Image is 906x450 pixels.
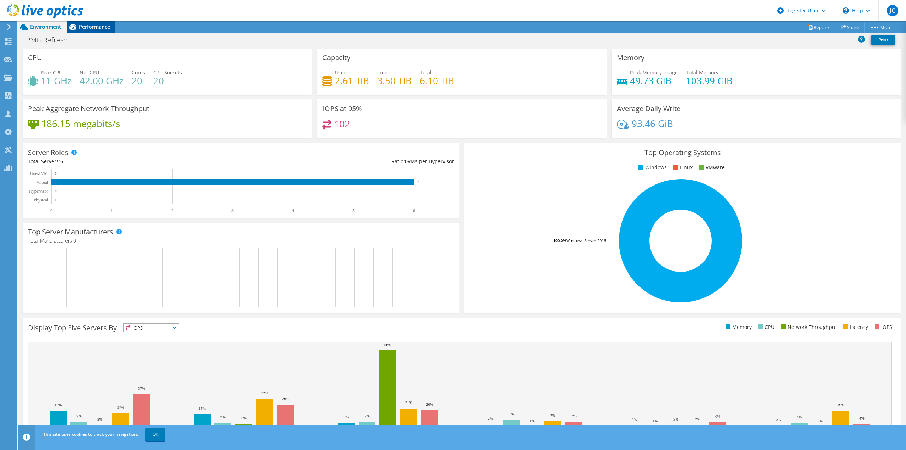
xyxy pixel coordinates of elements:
[97,417,103,421] text: 3%
[28,158,241,165] div: Total Servers:
[282,397,289,401] text: 26%
[871,35,895,45] a: Print
[797,415,802,419] text: 6%
[377,77,412,85] h4: 3.50 TiB
[43,431,138,437] span: This site uses cookies to track your navigation.
[694,417,700,421] text: 3%
[153,77,182,85] h4: 20
[384,343,391,347] text: 86%
[80,77,124,85] h4: 42.00 GHz
[802,22,836,33] a: Reports
[322,105,362,113] h3: IOPS at 95%
[55,198,57,202] text: 0
[426,402,433,406] text: 20%
[653,418,658,423] text: 1%
[864,22,897,33] a: More
[138,386,145,391] text: 37%
[779,323,837,331] li: Network Throughput
[292,208,294,213] text: 4
[41,120,120,127] h4: 186.15 megabits/s
[124,324,179,332] span: IOPS
[724,323,752,331] li: Memory
[571,414,577,418] text: 7%
[79,23,110,30] span: Performance
[352,208,355,213] text: 5
[34,198,48,203] text: Physical
[671,164,693,171] li: Linux
[420,77,454,85] h4: 6.10 TiB
[76,414,82,418] text: 7%
[55,403,62,407] text: 19%
[843,7,849,14] svg: \n
[55,172,57,175] text: 0
[836,22,865,33] a: Share
[241,158,454,165] div: Ratio: VMs per Hypervisor
[686,69,718,76] span: Total Memory
[715,414,721,418] text: 6%
[776,418,781,422] text: 2%
[29,189,48,194] text: Hypervisor
[199,406,206,410] text: 15%
[405,400,412,405] text: 21%
[837,403,844,407] text: 19%
[50,208,52,213] text: 0
[231,208,234,213] text: 3
[630,77,678,85] h4: 49.73 GiB
[60,158,63,165] span: 6
[23,36,79,44] h1: PMG Refresh
[335,69,347,76] span: Used
[132,69,145,76] span: Cores
[55,189,57,193] text: 0
[335,77,369,85] h4: 2.61 TiB
[261,391,268,395] text: 32%
[41,69,63,76] span: Peak CPU
[686,77,733,85] h4: 103.99 GiB
[30,171,48,176] text: Guest VM
[80,69,99,76] span: Net CPU
[413,208,415,213] text: 6
[28,105,149,113] h3: Peak Aggregate Network Throughput
[553,238,566,243] tspan: 100.0%
[470,149,896,156] h3: Top Operating Systems
[28,149,68,156] h3: Server Roles
[818,418,823,423] text: 2%
[117,405,124,409] text: 17%
[756,323,774,331] li: CPU
[241,416,247,420] text: 5%
[630,69,678,76] span: Peak Memory Usage
[673,417,679,421] text: 3%
[220,415,226,419] text: 6%
[171,208,173,213] text: 2
[842,323,868,331] li: Latency
[566,238,606,243] tspan: Windows Server 2016
[73,237,76,244] span: 0
[153,69,182,76] span: CPU Sockets
[632,417,637,422] text: 3%
[41,77,71,85] h4: 11 GHz
[488,416,493,421] text: 4%
[697,164,725,171] li: VMware
[859,416,865,420] text: 4%
[30,23,61,30] span: Environment
[377,69,388,76] span: Free
[529,419,535,423] text: 1%
[550,413,556,417] text: 7%
[28,54,42,62] h3: CPU
[637,164,667,171] li: Windows
[132,77,145,85] h4: 20
[873,323,892,331] li: IOPS
[334,120,350,128] h4: 102
[36,180,48,185] text: Virtual
[111,208,113,213] text: 1
[632,120,673,127] h4: 93.46 GiB
[617,105,681,113] h3: Average Daily Write
[145,428,165,441] a: OK
[322,54,350,62] h3: Capacity
[617,54,644,62] h3: Memory
[509,412,514,416] text: 9%
[418,181,419,184] text: 6
[405,158,408,165] span: 0
[28,228,113,236] h3: Top Server Manufacturers
[344,415,349,419] text: 5%
[28,237,454,245] h4: Total Manufacturers:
